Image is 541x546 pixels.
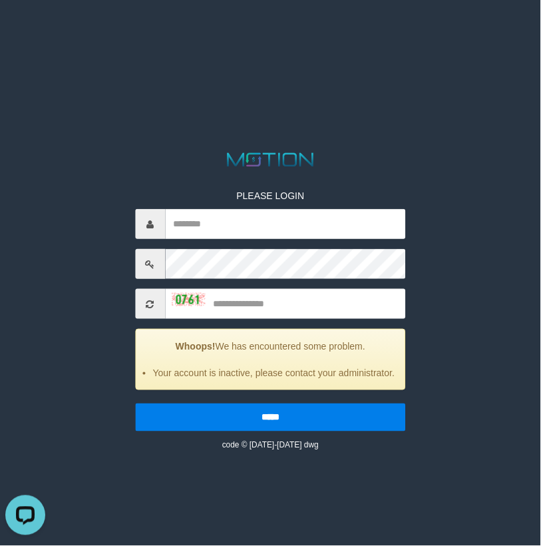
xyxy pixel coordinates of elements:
li: Your account is inactive, please contact your administrator. [152,366,395,380]
img: MOTION_logo.png [223,150,317,169]
button: Open LiveChat chat widget [5,5,45,45]
p: PLEASE LOGIN [135,189,406,202]
strong: Whoops! [176,341,216,352]
img: captcha [172,293,205,306]
small: code © [DATE]-[DATE] dwg [222,441,319,450]
div: We has encountered some problem. [135,329,406,390]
